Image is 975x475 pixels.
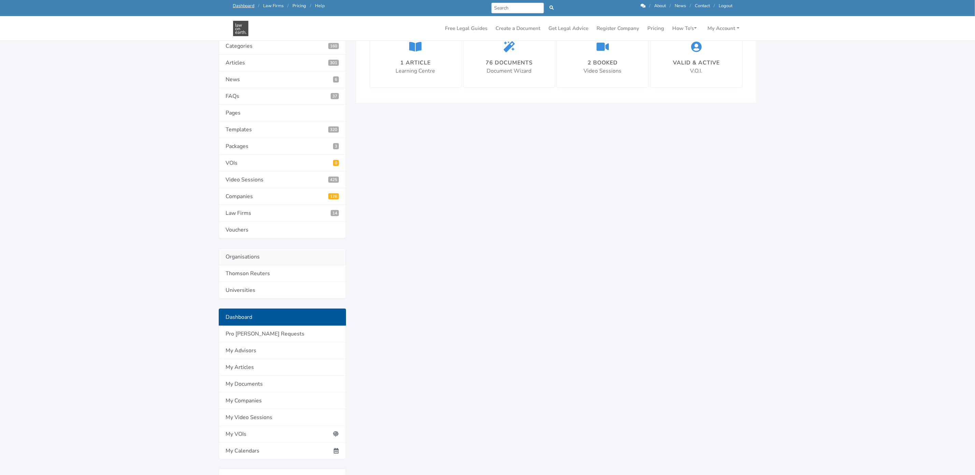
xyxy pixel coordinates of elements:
a: How To's [670,22,700,35]
span: 160 [328,43,339,49]
input: Search [491,3,544,13]
a: Companies126 [219,188,346,205]
a: About [655,3,666,9]
a: Create a Document [493,22,543,35]
a: Thomson Reuters [219,265,346,282]
a: Dashboard [233,3,255,9]
span: 320 [328,127,339,133]
a: Categories160 [219,38,346,55]
a: News [675,3,686,9]
a: My Video Sessions [219,409,346,426]
a: Free Legal Guides [443,22,490,35]
a: My Calendars [219,443,346,459]
a: Pro [PERSON_NAME] Requests [219,326,346,342]
p: Learning Centre [396,67,435,76]
span: Pending VOIs [333,160,339,166]
a: Pages [219,105,346,121]
a: My Companies [219,392,346,409]
span: Registered Companies [328,193,339,199]
p: Video Sessions [584,67,622,76]
p: Document Wizard [486,67,533,76]
a: Register Company [594,22,642,35]
span: / [310,3,312,9]
a: My Account [705,22,742,35]
a: My Documents [219,376,346,392]
span: / [288,3,289,9]
a: Video Sessions425 [219,172,346,188]
a: My Articles [219,359,346,376]
span: / [649,3,651,9]
span: / [714,3,715,9]
a: Law Firms14 [219,205,346,222]
span: Video Sessions [328,177,339,183]
span: / [690,3,691,9]
a: Vouchers [219,222,346,238]
a: Help [315,3,325,9]
div: 76 documents [486,59,533,67]
span: 6 [333,76,339,83]
img: Law On Earth [233,21,248,36]
a: Pricing [645,22,667,35]
div: 2 booked [584,59,622,67]
span: Law Firms [331,210,339,216]
span: 37 [331,93,339,99]
a: Templates [219,121,346,138]
a: Organisations [219,248,346,265]
a: VOIs0 [219,155,346,172]
a: 2 booked Video Sessions [557,29,649,87]
a: Logout [719,3,733,9]
div: 1 article [396,59,435,67]
a: Dashboard [219,309,346,326]
a: Law Firms [263,3,284,9]
a: My Advisors [219,342,346,359]
span: / [258,3,260,9]
a: Pricing [293,3,306,9]
a: Articles [219,55,346,71]
a: Valid & Active V.O.I. [650,29,742,87]
a: 1 article Learning Centre [370,29,462,87]
a: Contact [695,3,710,9]
div: Valid & Active [673,59,720,67]
a: 76 documents Document Wizard [463,29,555,87]
p: V.O.I. [673,67,720,76]
a: Get Legal Advice [546,22,591,35]
a: Packages3 [219,138,346,155]
a: FAQs [219,88,346,105]
a: My VOIs [219,426,346,443]
span: 3 [333,143,339,149]
a: Universities [219,282,346,299]
span: / [670,3,671,9]
a: News [219,71,346,88]
span: 301 [328,60,339,66]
